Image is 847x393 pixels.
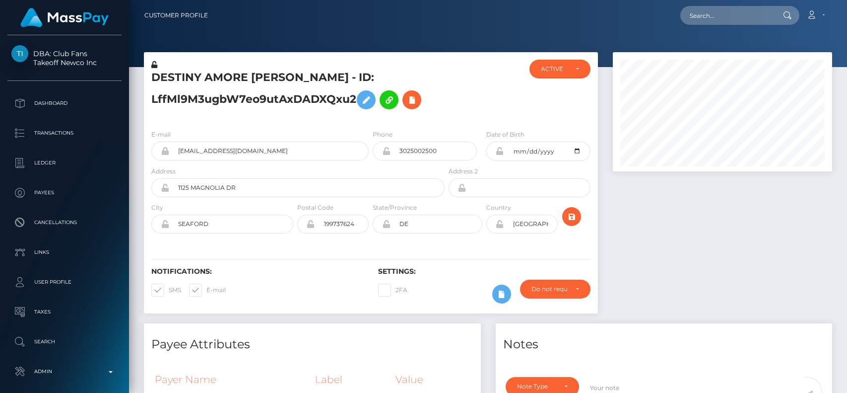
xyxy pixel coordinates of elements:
label: City [151,203,163,212]
label: Address [151,167,176,176]
a: Cancellations [7,210,122,235]
div: Do not require [531,285,567,293]
p: Transactions [11,126,118,141]
p: User Profile [11,275,118,290]
h6: Notifications: [151,267,363,276]
a: Search [7,329,122,354]
label: Country [486,203,511,212]
a: Dashboard [7,91,122,116]
div: ACTIVE [541,65,567,73]
th: Label [312,366,392,393]
label: Address 2 [449,167,478,176]
label: SMS [151,284,181,297]
a: Payees [7,180,122,205]
a: Links [7,240,122,265]
label: Phone [373,130,392,139]
a: Taxes [7,300,122,324]
img: MassPay Logo [20,8,109,27]
div: Note Type [517,383,556,391]
th: Payer Name [151,366,312,393]
a: Admin [7,359,122,384]
a: Customer Profile [144,5,208,26]
a: Transactions [7,121,122,146]
h6: Settings: [378,267,590,276]
img: Takeoff Newco Inc [11,45,28,62]
h4: Payee Attributes [151,336,473,353]
button: ACTIVE [529,60,590,79]
th: Value [392,366,473,393]
label: State/Province [373,203,417,212]
p: Ledger [11,156,118,170]
h5: DESTINY AMORE [PERSON_NAME] - ID: LffMl9M3ugbW7eo9utAxDADXQxu2 [151,70,439,114]
a: Ledger [7,151,122,175]
p: Cancellations [11,215,118,230]
h4: Notes [503,336,825,353]
span: DBA: Club Fans Takeoff Newco Inc [7,49,122,67]
p: Dashboard [11,96,118,111]
p: Search [11,334,118,349]
label: E-mail [189,284,226,297]
label: Postal Code [297,203,333,212]
p: Admin [11,364,118,379]
label: Date of Birth [486,130,524,139]
a: User Profile [7,270,122,295]
p: Taxes [11,305,118,319]
label: 2FA [378,284,407,297]
button: Do not require [520,280,590,299]
label: E-mail [151,130,171,139]
p: Links [11,245,118,260]
input: Search... [680,6,774,25]
p: Payees [11,185,118,200]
